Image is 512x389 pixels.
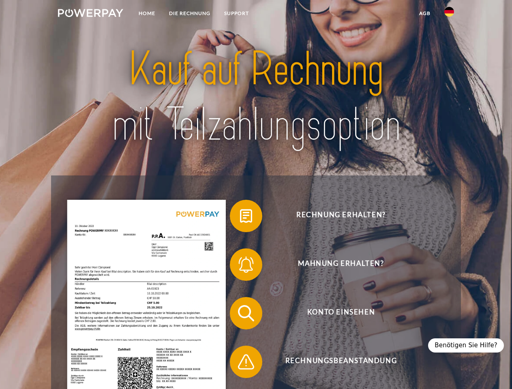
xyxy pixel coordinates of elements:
img: de [444,7,454,17]
img: qb_search.svg [236,303,256,323]
button: Rechnung erhalten? [230,200,441,232]
div: Benötigen Sie Hilfe? [428,338,504,353]
a: Home [132,6,162,21]
button: Mahnung erhalten? [230,248,441,281]
span: Rechnung erhalten? [242,200,440,232]
span: Konto einsehen [242,297,440,329]
button: Rechnungsbeanstandung [230,346,441,378]
img: qb_bill.svg [236,206,256,226]
img: qb_bell.svg [236,254,256,275]
span: Rechnungsbeanstandung [242,346,440,378]
a: SUPPORT [217,6,256,21]
button: Konto einsehen [230,297,441,329]
img: title-powerpay_de.svg [77,39,435,155]
span: Mahnung erhalten? [242,248,440,281]
a: DIE RECHNUNG [162,6,217,21]
a: agb [412,6,437,21]
img: qb_warning.svg [236,352,256,372]
img: logo-powerpay-white.svg [58,9,123,17]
